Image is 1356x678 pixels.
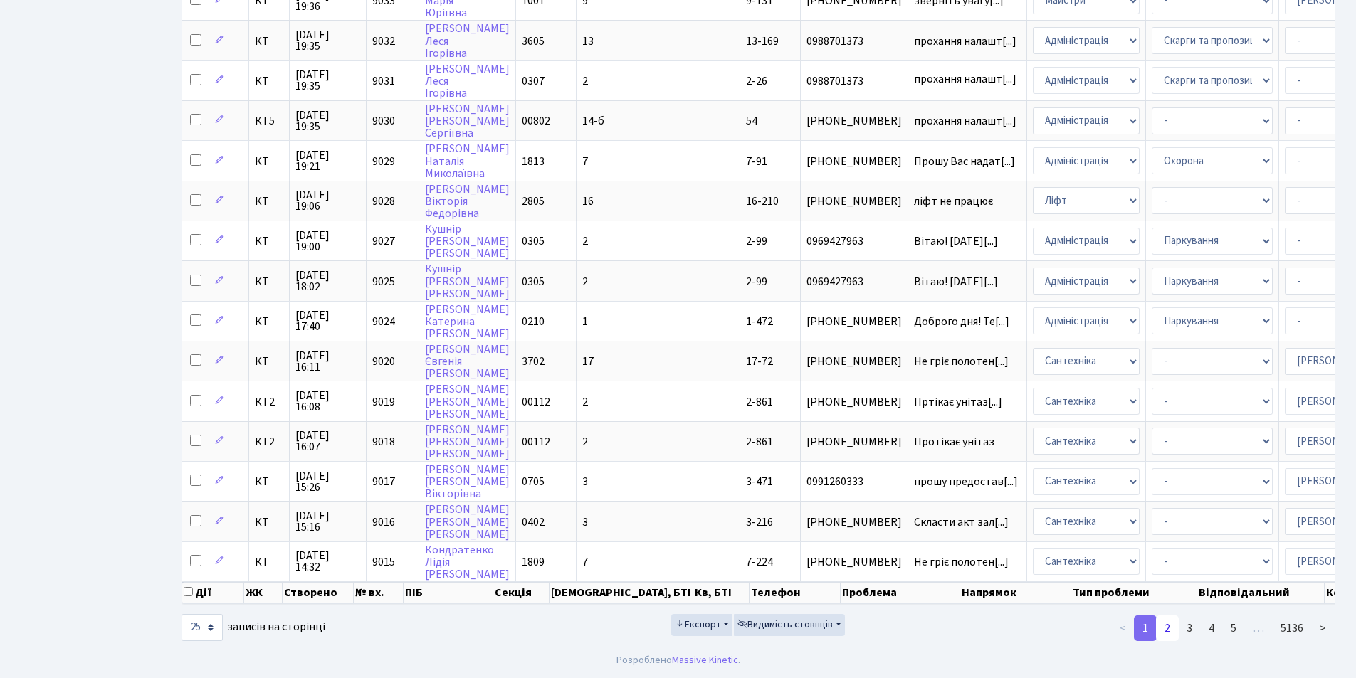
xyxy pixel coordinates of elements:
[295,149,360,172] span: [DATE] 19:21
[1311,615,1335,641] a: >
[914,154,1015,169] span: Прошу Вас надат[...]
[522,514,545,530] span: 0402
[255,36,283,47] span: КТ
[295,470,360,493] span: [DATE] 15:26
[746,194,779,209] span: 16-210
[1156,615,1179,641] a: 2
[914,394,1002,410] span: Пртікає унітаз[...]
[372,434,395,450] span: 9018
[1197,582,1325,603] th: Відповідальний
[746,554,773,570] span: 7-224
[746,233,767,249] span: 2-99
[1134,615,1157,641] a: 1
[255,517,283,528] span: КТ
[522,474,545,489] span: 0705
[1071,582,1197,603] th: Тип проблеми
[425,142,510,181] a: [PERSON_NAME]НаталіяМиколаївна
[746,33,779,49] span: 13-169
[746,113,757,129] span: 54
[522,354,545,369] span: 3702
[914,71,1016,87] span: прохання налашт[...]
[582,194,594,209] span: 16
[806,476,902,487] span: 0991260333
[255,316,283,327] span: КТ
[425,61,510,101] a: [PERSON_NAME]ЛесяІгорівна
[1222,615,1245,641] a: 5
[746,514,773,530] span: 3-216
[522,314,545,329] span: 0210
[746,154,767,169] span: 7-91
[582,434,588,450] span: 2
[372,154,395,169] span: 9029
[372,194,395,209] span: 9028
[372,233,395,249] span: 9027
[582,73,588,89] span: 2
[914,314,1009,329] span: Доброго дня! Те[...]
[914,436,1021,447] span: Протікає унітаз
[255,156,283,167] span: КТ
[750,582,840,603] th: Телефон
[806,556,902,568] span: [PHONE_NUMBER]
[372,514,395,530] span: 9016
[295,29,360,52] span: [DATE] 19:35
[255,476,283,487] span: КТ
[582,314,588,329] span: 1
[582,554,588,570] span: 7
[806,156,902,167] span: [PHONE_NUMBER]
[914,354,1009,369] span: Не гріє полотен[...]
[616,652,740,668] div: Розроблено .
[255,556,283,568] span: КТ
[746,474,773,489] span: 3-471
[1272,615,1312,641] a: 5136
[255,276,283,287] span: КТ
[675,618,721,632] span: Експорт
[582,474,588,489] span: 3
[582,33,594,49] span: 13
[806,276,902,287] span: 0969427963
[295,510,360,533] span: [DATE] 15:16
[372,354,395,369] span: 9020
[425,21,510,61] a: [PERSON_NAME]ЛесяІгорівна
[737,618,833,632] span: Видимість стовпців
[1200,615,1223,641] a: 4
[354,582,404,603] th: № вх.
[425,422,510,462] a: [PERSON_NAME][PERSON_NAME][PERSON_NAME]
[244,582,283,603] th: ЖК
[746,274,767,290] span: 2-99
[425,101,510,141] a: [PERSON_NAME][PERSON_NAME]Сергіївна
[806,36,902,47] span: 0988701373
[372,314,395,329] span: 9024
[522,113,550,129] span: 00802
[746,354,773,369] span: 17-72
[372,33,395,49] span: 9032
[1178,615,1201,641] a: 3
[806,356,902,367] span: [PHONE_NUMBER]
[425,462,510,502] a: [PERSON_NAME][PERSON_NAME]Вікторівна
[914,113,1016,129] span: прохання налашт[...]
[806,115,902,127] span: [PHONE_NUMBER]
[182,614,223,641] select: записів на сторінці
[493,582,550,603] th: Секція
[806,316,902,327] span: [PHONE_NUMBER]
[522,33,545,49] span: 3605
[914,554,1009,570] span: Не гріє полотен[...]
[372,73,395,89] span: 9031
[582,154,588,169] span: 7
[372,554,395,570] span: 9015
[425,221,510,261] a: Кушнір[PERSON_NAME][PERSON_NAME]
[255,115,283,127] span: КТ5
[693,582,750,603] th: Кв, БТІ
[295,430,360,452] span: [DATE] 16:07
[295,270,360,292] span: [DATE] 18:02
[404,582,494,603] th: ПІБ
[806,517,902,528] span: [PHONE_NUMBER]
[182,582,244,603] th: Дії
[425,502,510,542] a: [PERSON_NAME][PERSON_NAME][PERSON_NAME]
[746,434,773,450] span: 2-861
[255,396,283,408] span: КТ2
[295,110,360,132] span: [DATE] 19:35
[671,614,733,636] button: Експорт
[914,233,998,249] span: Вітаю! [DATE][...]
[255,196,283,207] span: КТ
[734,614,845,636] button: Видимість стовпців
